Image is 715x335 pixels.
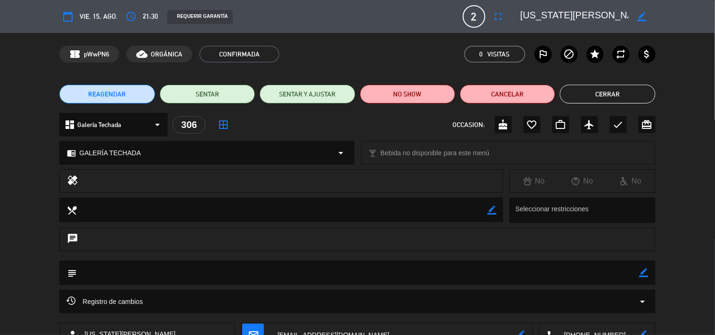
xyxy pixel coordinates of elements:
[64,119,75,130] i: dashboard
[67,149,76,158] i: chrome_reader_mode
[123,8,140,25] button: access_time
[360,85,455,104] button: NO SHOW
[641,48,653,60] i: attach_money
[453,120,485,130] span: OCCASION:
[488,49,510,60] em: Visitas
[336,147,347,159] i: arrow_drop_down
[480,49,483,60] span: 0
[62,11,74,22] i: calendar_today
[89,89,126,99] span: REAGENDAR
[59,85,155,104] button: REAGENDAR
[79,148,140,159] span: GALERÍA TECHADA
[381,148,490,159] span: Bebida no disponible para este menú
[136,48,148,60] i: cloud_done
[67,233,78,246] i: chat
[369,149,378,158] i: local_bar
[607,175,655,187] div: No
[590,48,601,60] i: star
[538,48,549,60] i: outlined_flag
[260,85,355,104] button: SENTAR Y AJUSTAR
[526,119,538,130] i: favorite_border
[637,12,646,21] i: border_color
[640,268,649,277] i: border_color
[637,296,649,307] i: arrow_drop_down
[66,296,143,307] span: Registro de cambios
[463,5,485,28] span: 2
[584,119,595,130] i: airplanemode_active
[616,48,627,60] i: repeat
[125,11,137,22] i: access_time
[66,268,77,278] i: subject
[218,119,229,130] i: border_all
[641,119,653,130] i: card_giftcard
[613,119,624,130] i: check
[560,85,655,104] button: Cerrar
[59,8,76,25] button: calendar_today
[510,175,559,187] div: No
[498,119,509,130] i: cake
[80,11,118,22] span: vie. 15, ago.
[69,48,81,60] span: confirmation_number
[143,11,158,22] span: 21:30
[160,85,255,104] button: SENTAR
[151,49,182,60] span: ORGÁNICA
[173,116,205,134] div: 306
[167,10,232,24] div: REQUERIR GARANTÍA
[66,205,77,215] i: local_dining
[555,119,567,130] i: work_outline
[564,48,575,60] i: block
[152,119,163,130] i: arrow_drop_down
[487,206,496,215] i: border_color
[84,49,109,60] span: pWwPN6
[77,120,121,130] span: Galería Techada
[460,85,555,104] button: Cancelar
[199,46,279,63] span: CONFIRMADA
[490,8,507,25] button: fullscreen
[67,175,78,188] i: healing
[493,11,504,22] i: fullscreen
[558,175,607,187] div: No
